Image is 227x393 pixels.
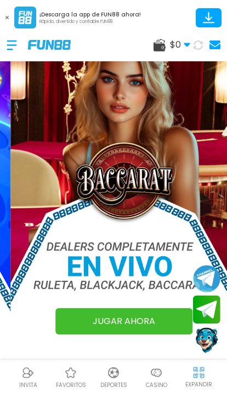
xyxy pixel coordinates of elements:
[100,381,127,389] p: Deportes
[19,381,37,389] p: INVITA
[185,380,212,389] p: EXPANDIR
[55,308,192,334] a: JUGAR AHORA
[107,366,120,379] img: Deportes
[146,381,167,389] p: Casino
[56,381,86,389] p: favoritos
[39,19,141,25] p: Rápido, divertido y confiable FUN88
[170,38,190,51] span: $ 0
[21,366,35,379] img: Referral
[39,10,141,19] p: ¡Descarga la app de FUN88 ahora!
[193,264,220,293] button: Join telegram channel
[7,365,49,389] a: ReferralReferralINVITA
[14,7,36,28] img: App Logo
[28,40,71,49] img: Company Logo
[192,366,206,379] img: hide
[92,365,135,389] a: DeportesDeportesDeportes
[64,366,77,379] img: Casino Favoritos
[135,365,178,389] a: CasinoCasinoCasino
[193,326,220,355] button: Contact customer service
[193,296,220,324] button: Join telegram
[150,366,163,379] img: Casino
[49,365,92,389] a: Casino FavoritosCasino Favoritosfavoritos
